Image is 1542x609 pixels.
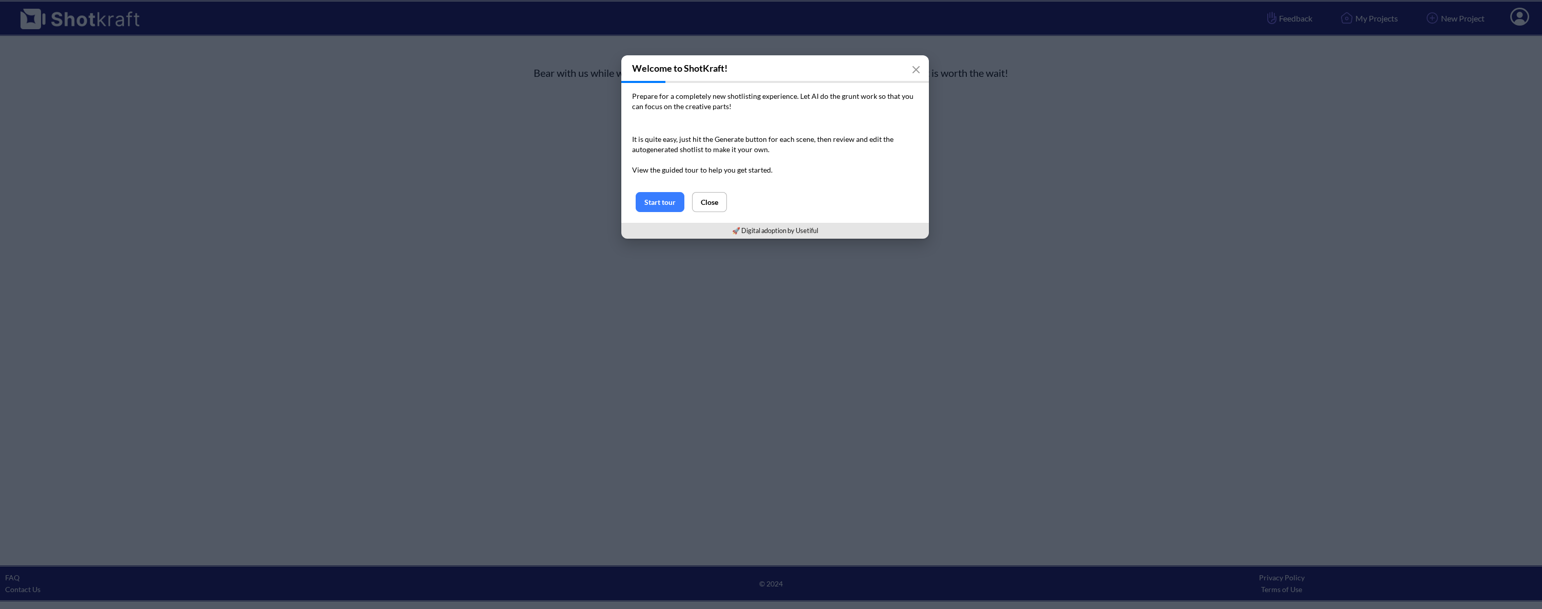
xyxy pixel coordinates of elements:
h3: Welcome to ShotKraft! [621,55,929,81]
button: Start tour [636,192,684,212]
a: 🚀 Digital adoption by Usetiful [732,226,818,235]
p: It is quite easy, just hit the Generate button for each scene, then review and edit the autogener... [632,134,918,175]
button: Close [692,192,727,212]
span: Prepare for a completely new shotlisting experience. [632,92,799,100]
